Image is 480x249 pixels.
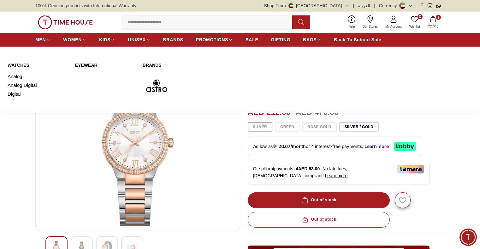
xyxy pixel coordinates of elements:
div: Or split in 4 payments of - No late fees, [DEMOGRAPHIC_DATA] compliant! [248,160,430,184]
img: Ecstacy Women's Silver Dial Analog Watch - E23514-KBKS [41,75,235,226]
span: My Account [383,24,404,29]
a: UNISEX [128,34,150,45]
a: 0Wishlist [406,14,424,30]
a: Facebook [419,3,424,8]
span: | [353,3,354,9]
span: PROMOTIONS [196,37,228,43]
a: PROMOTIONS [196,34,233,45]
span: | [415,3,417,9]
img: Astro [143,72,171,100]
a: Our Stores [359,14,382,30]
span: GIFTING [271,37,290,43]
a: SALE [246,34,258,45]
img: Tamara [397,165,424,173]
div: Chat Widget [459,229,477,246]
span: | [374,3,375,9]
span: Our Stores [360,24,380,29]
a: KIDS [99,34,115,45]
span: BRANDS [163,37,183,43]
a: MEN [35,34,50,45]
span: Help [346,24,358,29]
span: MEN [35,37,46,43]
span: Learn more [325,173,348,178]
a: Whatsapp [436,3,441,8]
a: BAGS [303,34,321,45]
div: Currency [379,3,400,9]
a: Digital [8,90,68,99]
button: 1My Bag [424,15,442,30]
button: العربية [358,3,370,9]
a: Back To School Sale [334,34,381,45]
span: SALE [246,37,258,43]
a: Help [345,14,359,30]
a: BRANDS [163,34,183,45]
span: 100% Genuine products with International Warranty [35,3,136,9]
a: Eyewear [75,62,135,68]
button: Silver / Gold [339,122,379,132]
span: My Bag [425,24,441,28]
span: KIDS [99,37,110,43]
span: 1 [436,15,441,20]
a: GIFTING [271,34,290,45]
a: Instagram [428,3,432,8]
span: WOMEN [63,37,82,43]
a: WOMEN [63,34,86,45]
img: United Arab Emirates [288,3,293,8]
span: Back To School Sale [334,37,381,43]
a: Analog [8,72,68,81]
span: BAGS [303,37,317,43]
span: AED 53.00 [298,166,320,171]
a: Brands [143,62,270,68]
a: Analog Digital [8,81,68,90]
span: Wishlist [407,24,423,29]
button: Shop From[GEOGRAPHIC_DATA] [264,3,349,9]
span: 0 [418,14,423,19]
span: UNISEX [128,37,145,43]
a: WATCHES [8,62,68,68]
img: ... [38,15,93,29]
